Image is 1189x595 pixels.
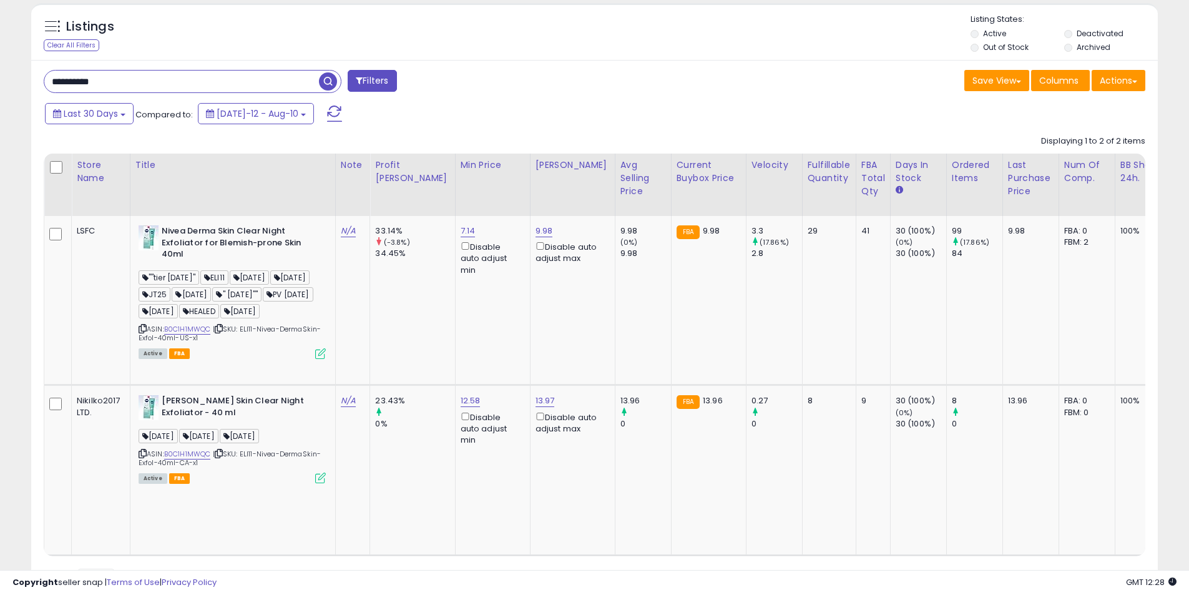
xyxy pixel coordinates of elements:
[375,395,454,406] div: 23.43%
[703,225,720,237] span: 9.98
[44,39,99,51] div: Clear All Filters
[230,270,269,285] span: [DATE]
[461,410,521,446] div: Disable auto adjust min
[751,159,797,172] div: Velocity
[12,577,217,589] div: seller snap | |
[620,159,666,198] div: Avg Selling Price
[751,395,802,406] div: 0.27
[139,324,321,343] span: | SKU: ELI11-Nivea-DermaSkin-Exfol-40ml-US-x1
[179,304,219,318] span: HEALED
[45,103,134,124] button: Last 30 Days
[536,410,605,435] div: Disable auto adjust max
[375,225,454,237] div: 33.14%
[536,240,605,264] div: Disable auto adjust max
[375,159,449,185] div: Profit [PERSON_NAME]
[77,395,120,418] div: Nikilko2017 LTD.
[139,395,326,482] div: ASIN:
[341,395,356,407] a: N/A
[677,159,741,185] div: Current Buybox Price
[896,395,946,406] div: 30 (100%)
[620,237,638,247] small: (0%)
[896,237,913,247] small: (0%)
[952,418,1002,430] div: 0
[620,248,671,259] div: 9.98
[971,14,1158,26] p: Listing States:
[162,576,217,588] a: Privacy Policy
[162,395,313,421] b: [PERSON_NAME] Skin Clear Night Exfoliator - 40 ml
[952,225,1002,237] div: 99
[139,348,167,359] span: All listings currently available for purchase on Amazon
[896,248,946,259] div: 30 (100%)
[461,225,476,237] a: 7.14
[341,159,365,172] div: Note
[1120,159,1166,185] div: BB Share 24h.
[179,429,218,443] span: [DATE]
[620,395,671,406] div: 13.96
[348,70,396,92] button: Filters
[1064,237,1105,248] div: FBM: 2
[12,576,58,588] strong: Copyright
[164,324,211,335] a: B0C1H1MWQC
[536,225,553,237] a: 9.98
[1077,42,1110,52] label: Archived
[861,395,881,406] div: 9
[677,395,700,409] small: FBA
[64,107,118,120] span: Last 30 Days
[139,225,159,250] img: 41cL2jv9CbL._SL40_.jpg
[139,449,321,468] span: | SKU: ELI11-Nivea-DermaSkin-Exfol-40ml-CA-x1
[1031,70,1090,91] button: Columns
[677,225,700,239] small: FBA
[1120,395,1162,406] div: 100%
[896,225,946,237] div: 30 (100%)
[169,348,190,359] span: FBA
[808,395,846,406] div: 8
[1008,159,1054,198] div: Last Purchase Price
[983,28,1006,39] label: Active
[960,237,989,247] small: (17.86%)
[751,248,802,259] div: 2.8
[217,107,298,120] span: [DATE]-12 - Aug-10
[896,185,903,196] small: Days In Stock.
[139,429,178,443] span: [DATE]
[861,225,881,237] div: 41
[983,42,1029,52] label: Out of Stock
[461,159,525,172] div: Min Price
[162,225,313,263] b: Nivea Derma Skin Clear Night Exfoliator for Blemish-prone Skin 40ml
[952,159,997,185] div: Ordered Items
[135,159,330,172] div: Title
[751,418,802,430] div: 0
[1008,395,1049,406] div: 13.96
[1064,225,1105,237] div: FBA: 0
[703,395,723,406] span: 13.96
[896,159,941,185] div: Days In Stock
[1064,395,1105,406] div: FBA: 0
[220,429,259,443] span: [DATE]
[896,408,913,418] small: (0%)
[66,18,114,36] h5: Listings
[1041,135,1145,147] div: Displaying 1 to 2 of 2 items
[461,395,481,407] a: 12.58
[77,159,125,185] div: Store Name
[139,473,167,484] span: All listings currently available for purchase on Amazon
[1064,407,1105,418] div: FBM: 0
[461,240,521,276] div: Disable auto adjust min
[751,225,802,237] div: 3.3
[620,418,671,430] div: 0
[107,576,160,588] a: Terms of Use
[139,225,326,358] div: ASIN:
[1008,225,1049,237] div: 9.98
[1064,159,1110,185] div: Num of Comp.
[896,418,946,430] div: 30 (100%)
[384,237,410,247] small: (-3.8%)
[169,473,190,484] span: FBA
[198,103,314,124] button: [DATE]-12 - Aug-10
[1120,225,1162,237] div: 100%
[1126,576,1177,588] span: 2025-09-10 12:28 GMT
[139,270,199,285] span: ""tier [DATE]"
[964,70,1029,91] button: Save View
[135,109,193,120] span: Compared to:
[760,237,789,247] small: (17.86%)
[77,225,120,237] div: LSFC
[536,395,555,407] a: 13.97
[808,225,846,237] div: 29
